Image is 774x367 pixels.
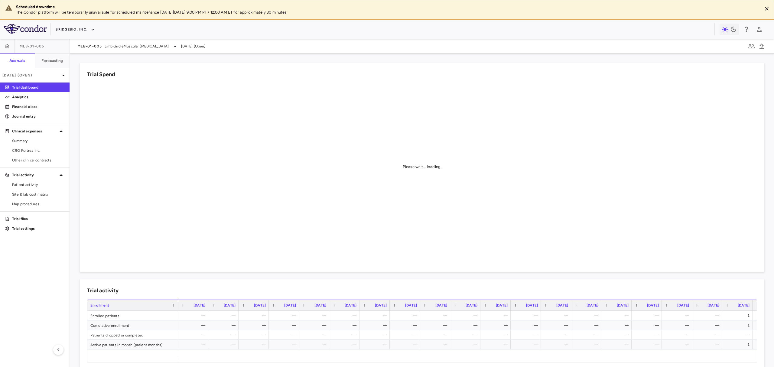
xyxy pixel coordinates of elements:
span: [DATE] [314,303,326,307]
div: — [365,340,387,349]
div: — [304,320,326,330]
div: — [728,330,750,340]
div: — [244,320,266,330]
div: — [698,340,719,349]
div: 1 [728,340,750,349]
div: — [395,320,417,330]
div: — [274,311,296,320]
p: Financial close [12,104,65,109]
div: — [335,320,356,330]
span: Patient activity [12,182,65,187]
div: — [486,330,508,340]
div: — [304,330,326,340]
div: — [335,311,356,320]
span: Summary [12,138,65,144]
span: [DATE] [647,303,659,307]
div: — [365,330,387,340]
span: Site & lab cost matrix [12,192,65,197]
div: — [456,330,477,340]
div: — [698,311,719,320]
div: — [456,311,477,320]
div: — [304,340,326,349]
div: — [667,320,689,330]
p: Trial activity [12,172,57,178]
h6: Accruals [9,58,25,63]
div: — [698,320,719,330]
div: Please wait... loading. [403,164,441,170]
div: — [184,311,205,320]
h6: Forecasting [41,58,63,63]
div: Patients dropped or completed [87,330,178,339]
div: — [214,320,236,330]
p: [DATE] (Open) [2,73,60,78]
span: [DATE] (Open) [181,44,206,49]
div: — [577,340,598,349]
div: Cumulative enrollment [87,320,178,330]
span: Enrollment [90,303,109,307]
div: 1 [728,320,750,330]
div: — [637,311,659,320]
span: CRO Fortrea Inc. [12,148,65,153]
div: — [577,330,598,340]
div: — [184,320,205,330]
span: [DATE] [496,303,508,307]
div: — [425,320,447,330]
p: The Condor platform will be temporarily unavailable for scheduled maintenance [DATE][DATE] 9:00 P... [16,10,757,15]
div: — [425,340,447,349]
div: — [395,311,417,320]
div: — [456,340,477,349]
div: — [335,340,356,349]
span: [DATE] [677,303,689,307]
div: — [456,320,477,330]
div: — [486,311,508,320]
div: — [244,311,266,320]
div: — [698,330,719,340]
span: [DATE] [738,303,750,307]
p: Clinical expenses [12,128,57,134]
div: — [516,320,538,330]
div: — [607,340,629,349]
div: — [425,311,447,320]
span: [DATE] [254,303,266,307]
span: [DATE] [587,303,598,307]
h6: Trial Spend [87,70,115,79]
div: — [244,330,266,340]
p: Trial settings [12,226,65,231]
span: [DATE] [405,303,417,307]
span: Map procedures [12,201,65,207]
span: [DATE] [466,303,477,307]
span: [DATE] [345,303,356,307]
div: — [667,330,689,340]
div: — [425,330,447,340]
span: [DATE] [193,303,205,307]
div: — [304,311,326,320]
div: — [395,340,417,349]
div: — [184,330,205,340]
span: [DATE] [556,303,568,307]
span: [DATE] [284,303,296,307]
div: — [365,311,387,320]
div: — [516,330,538,340]
span: Other clinical contracts [12,158,65,163]
span: [DATE] [435,303,447,307]
div: — [365,320,387,330]
span: MLB-01-005 [20,44,44,49]
div: — [546,330,568,340]
div: — [214,340,236,349]
span: Limb GirdleMuscular [MEDICAL_DATA] [105,44,169,49]
div: — [274,340,296,349]
div: — [607,311,629,320]
div: — [516,340,538,349]
div: — [667,340,689,349]
span: MLB-01-005 [77,44,102,49]
span: [DATE] [224,303,236,307]
p: Trial dashboard [12,85,65,90]
div: Enrolled patients [87,311,178,320]
div: — [395,330,417,340]
p: Journal entry [12,114,65,119]
div: — [486,340,508,349]
span: [DATE] [707,303,719,307]
h6: Trial activity [87,287,119,295]
button: BridgeBio, Inc. [56,25,95,34]
div: — [486,320,508,330]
